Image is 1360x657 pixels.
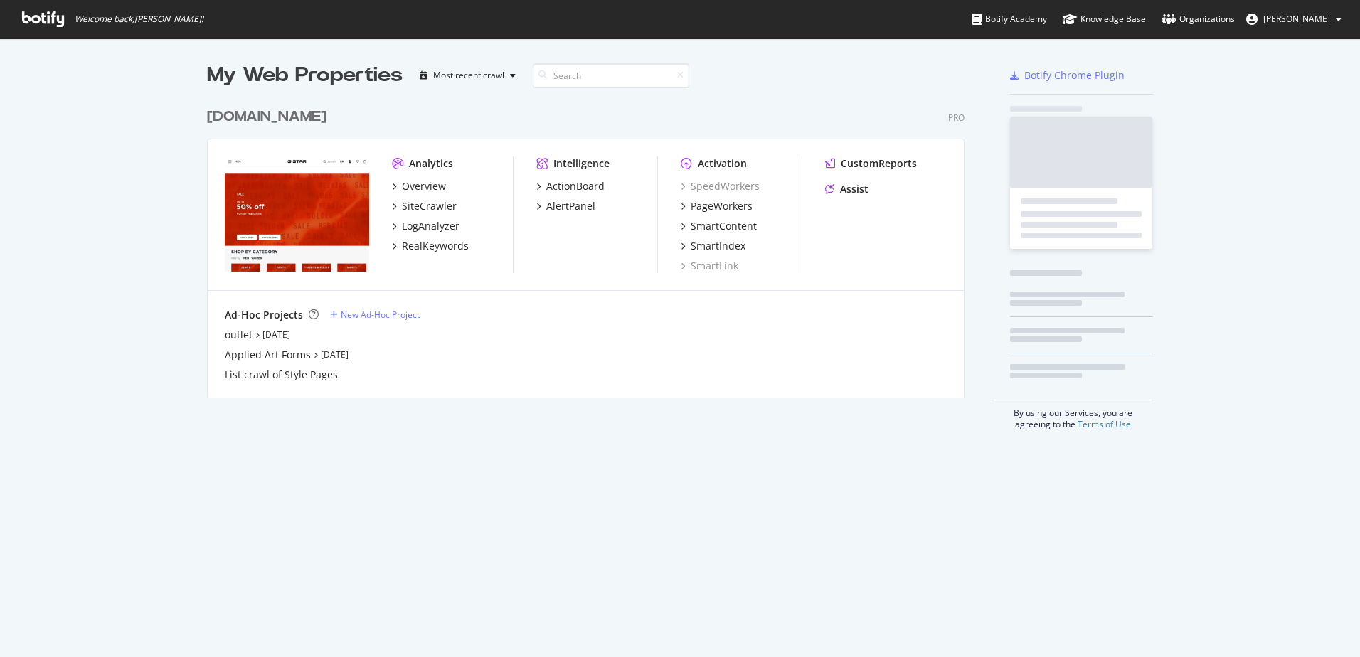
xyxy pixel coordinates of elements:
[75,14,203,25] span: Welcome back, [PERSON_NAME] !
[972,12,1047,26] div: Botify Academy
[681,199,753,213] a: PageWorkers
[392,219,459,233] a: LogAnalyzer
[207,107,326,127] div: [DOMAIN_NAME]
[433,71,504,80] div: Most recent crawl
[225,308,303,322] div: Ad-Hoc Projects
[536,179,605,193] a: ActionBoard
[698,156,747,171] div: Activation
[207,90,976,398] div: grid
[825,182,868,196] a: Assist
[1063,12,1146,26] div: Knowledge Base
[207,61,403,90] div: My Web Properties
[1078,418,1131,430] a: Terms of Use
[392,199,457,213] a: SiteCrawler
[402,179,446,193] div: Overview
[402,219,459,233] div: LogAnalyzer
[825,156,917,171] a: CustomReports
[1235,8,1353,31] button: [PERSON_NAME]
[330,309,420,321] a: New Ad-Hoc Project
[533,63,689,88] input: Search
[392,179,446,193] a: Overview
[992,400,1153,430] div: By using our Services, you are agreeing to the
[681,179,760,193] a: SpeedWorkers
[402,239,469,253] div: RealKeywords
[414,64,521,87] button: Most recent crawl
[402,199,457,213] div: SiteCrawler
[536,199,595,213] a: AlertPanel
[1263,13,1330,25] span: Alexa Kiradzhibashyan
[681,259,738,273] a: SmartLink
[553,156,610,171] div: Intelligence
[225,368,338,382] a: List crawl of Style Pages
[1162,12,1235,26] div: Organizations
[225,328,253,342] a: outlet
[207,107,332,127] a: [DOMAIN_NAME]
[546,179,605,193] div: ActionBoard
[1010,68,1125,82] a: Botify Chrome Plugin
[691,199,753,213] div: PageWorkers
[691,219,757,233] div: SmartContent
[948,112,965,124] div: Pro
[841,156,917,171] div: CustomReports
[681,239,745,253] a: SmartIndex
[225,348,311,362] a: Applied Art Forms
[840,182,868,196] div: Assist
[321,348,349,360] a: [DATE]
[262,328,290,341] a: [DATE]
[409,156,453,171] div: Analytics
[691,239,745,253] div: SmartIndex
[546,199,595,213] div: AlertPanel
[341,309,420,321] div: New Ad-Hoc Project
[681,219,757,233] a: SmartContent
[392,239,469,253] a: RealKeywords
[1024,68,1125,82] div: Botify Chrome Plugin
[225,156,369,272] img: www.g-star.com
